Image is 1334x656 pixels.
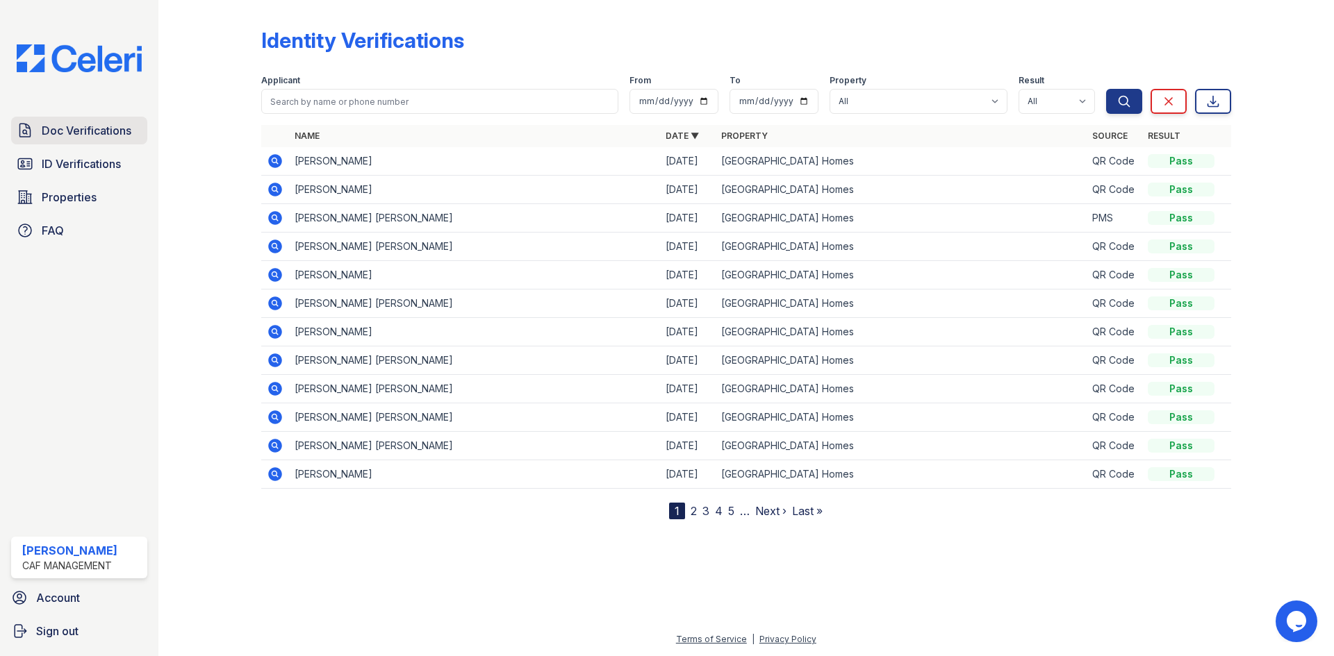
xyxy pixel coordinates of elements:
td: [PERSON_NAME] [289,147,660,176]
td: QR Code [1087,289,1142,318]
a: Account [6,584,153,612]
a: ID Verifications [11,150,147,178]
td: [DATE] [660,176,716,204]
div: Pass [1148,382,1214,396]
td: [PERSON_NAME] [289,261,660,289]
a: Privacy Policy [759,634,816,644]
div: Pass [1148,268,1214,282]
a: Sign out [6,617,153,645]
td: [GEOGRAPHIC_DATA] Homes [716,346,1087,375]
td: QR Code [1087,233,1142,261]
td: [DATE] [660,432,716,460]
td: [DATE] [660,346,716,375]
div: | [752,634,755,644]
td: QR Code [1087,403,1142,432]
div: Pass [1148,325,1214,339]
td: [DATE] [660,289,716,318]
td: [GEOGRAPHIC_DATA] Homes [716,318,1087,346]
td: [DATE] [660,147,716,176]
td: [PERSON_NAME] [PERSON_NAME] [289,375,660,403]
td: [DATE] [660,318,716,346]
td: QR Code [1087,147,1142,176]
div: CAF Management [22,559,117,573]
iframe: chat widget [1276,600,1320,642]
div: Pass [1148,467,1214,481]
td: [PERSON_NAME] [PERSON_NAME] [289,233,660,261]
div: Pass [1148,410,1214,424]
span: Properties [42,189,97,205]
div: Pass [1148,439,1214,453]
a: Terms of Service [676,634,747,644]
td: QR Code [1087,432,1142,460]
a: 4 [715,504,723,518]
td: [DATE] [660,375,716,403]
div: Identity Verifications [261,28,464,53]
td: PMS [1087,204,1142,233]
span: ID Verifications [42,155,121,172]
td: [GEOGRAPHIC_DATA] Homes [716,289,1087,318]
td: QR Code [1087,318,1142,346]
a: 2 [691,504,697,518]
a: Result [1148,131,1180,141]
td: [PERSON_NAME] [PERSON_NAME] [289,204,660,233]
input: Search by name or phone number [261,89,618,114]
div: Pass [1148,296,1214,310]
td: [GEOGRAPHIC_DATA] Homes [716,147,1087,176]
a: Next › [755,504,787,518]
img: CE_Logo_Blue-a8612792a0a2168367f1c8372b55b34899dd931a85d93a1a3d3e32e68fde9ad4.png [6,44,153,72]
div: Pass [1148,211,1214,225]
td: [GEOGRAPHIC_DATA] Homes [716,403,1087,432]
span: Sign out [36,623,79,639]
div: 1 [669,503,685,519]
a: Name [295,131,320,141]
a: Doc Verifications [11,117,147,144]
td: [DATE] [660,261,716,289]
td: [PERSON_NAME] [289,318,660,346]
label: From [629,75,651,86]
td: [PERSON_NAME] [PERSON_NAME] [289,289,660,318]
label: Property [830,75,866,86]
a: Properties [11,183,147,211]
div: Pass [1148,239,1214,253]
td: QR Code [1087,460,1142,489]
td: QR Code [1087,176,1142,204]
td: QR Code [1087,346,1142,375]
td: [PERSON_NAME] [PERSON_NAME] [289,432,660,460]
label: To [730,75,741,86]
td: [GEOGRAPHIC_DATA] Homes [716,432,1087,460]
a: FAQ [11,217,147,244]
td: [GEOGRAPHIC_DATA] Homes [716,176,1087,204]
div: Pass [1148,183,1214,196]
label: Applicant [261,75,300,86]
td: [DATE] [660,233,716,261]
td: [GEOGRAPHIC_DATA] Homes [716,204,1087,233]
td: [GEOGRAPHIC_DATA] Homes [716,261,1087,289]
td: [PERSON_NAME] [289,460,660,489]
span: Doc Verifications [42,122,131,139]
a: Source [1092,131,1128,141]
td: [PERSON_NAME] [PERSON_NAME] [289,403,660,432]
td: [GEOGRAPHIC_DATA] Homes [716,375,1087,403]
td: QR Code [1087,375,1142,403]
div: Pass [1148,353,1214,367]
a: 5 [728,504,734,518]
td: [PERSON_NAME] [PERSON_NAME] [289,346,660,375]
td: [DATE] [660,460,716,489]
td: QR Code [1087,261,1142,289]
label: Result [1019,75,1044,86]
td: [GEOGRAPHIC_DATA] Homes [716,460,1087,489]
div: Pass [1148,154,1214,168]
span: Account [36,589,80,606]
td: [GEOGRAPHIC_DATA] Homes [716,233,1087,261]
span: FAQ [42,222,64,239]
a: Date ▼ [666,131,699,141]
span: … [740,503,750,519]
td: [DATE] [660,204,716,233]
td: [DATE] [660,403,716,432]
a: Last » [792,504,823,518]
a: 3 [702,504,709,518]
a: Property [721,131,768,141]
div: [PERSON_NAME] [22,542,117,559]
td: [PERSON_NAME] [289,176,660,204]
